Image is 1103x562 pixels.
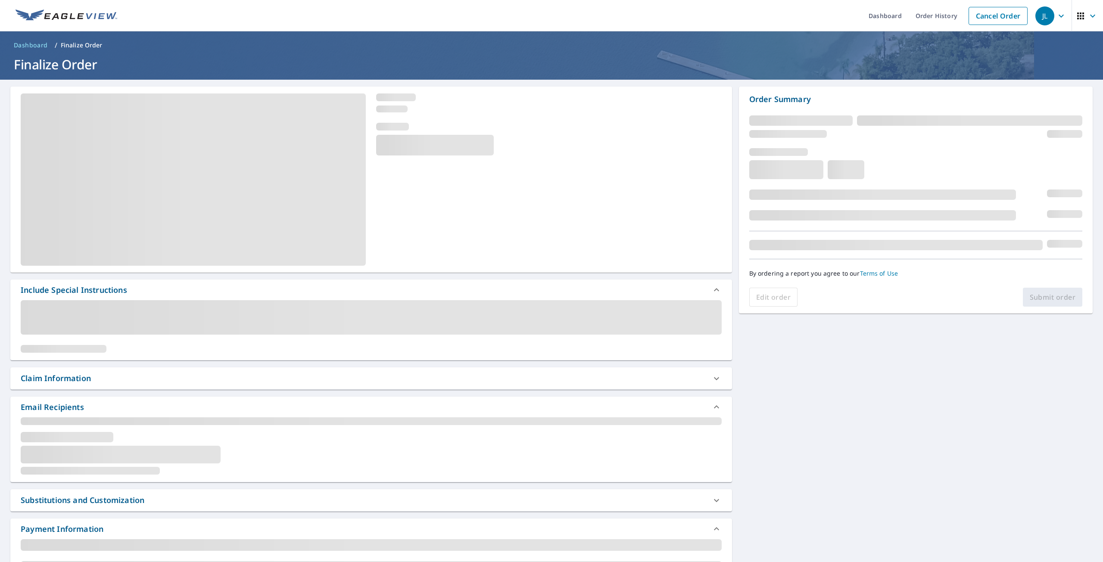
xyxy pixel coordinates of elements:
a: Terms of Use [860,269,898,277]
a: Cancel Order [969,7,1028,25]
div: Substitutions and Customization [10,489,732,511]
div: Payment Information [10,519,732,539]
div: Payment Information [21,523,103,535]
div: Claim Information [21,373,91,384]
div: Include Special Instructions [21,284,127,296]
h1: Finalize Order [10,56,1093,73]
p: By ordering a report you agree to our [749,270,1082,277]
nav: breadcrumb [10,38,1093,52]
div: Include Special Instructions [10,279,732,300]
div: Email Recipients [21,401,84,413]
img: EV Logo [16,9,117,22]
div: Claim Information [10,367,732,389]
div: Email Recipients [10,397,732,417]
li: / [55,40,57,50]
div: Substitutions and Customization [21,494,144,506]
div: JL [1035,6,1054,25]
p: Finalize Order [61,41,103,50]
a: Dashboard [10,38,51,52]
p: Order Summary [749,93,1082,105]
span: Dashboard [14,41,48,50]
